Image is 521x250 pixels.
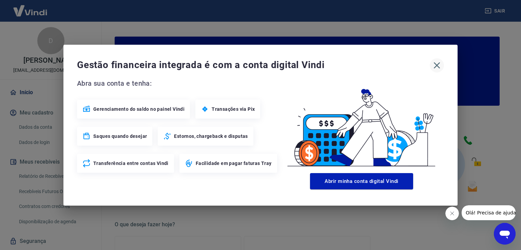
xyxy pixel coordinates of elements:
span: Saques quando desejar [93,133,147,140]
span: Gerenciamento do saldo no painel Vindi [93,106,185,112]
img: Good Billing [279,78,444,170]
iframe: Botão para abrir a janela de mensagens [494,223,516,245]
span: Gestão financeira integrada é com a conta digital Vindi [77,58,430,72]
span: Transferência entre contas Vindi [93,160,169,167]
span: Abra sua conta e tenha: [77,78,279,89]
span: Olá! Precisa de ajuda? [4,5,57,10]
span: Transações via Pix [212,106,255,112]
span: Estornos, chargeback e disputas [174,133,248,140]
button: Abrir minha conta digital Vindi [310,173,413,189]
iframe: Mensagem da empresa [462,205,516,220]
span: Facilidade em pagar faturas Tray [196,160,272,167]
iframe: Fechar mensagem [445,207,459,220]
